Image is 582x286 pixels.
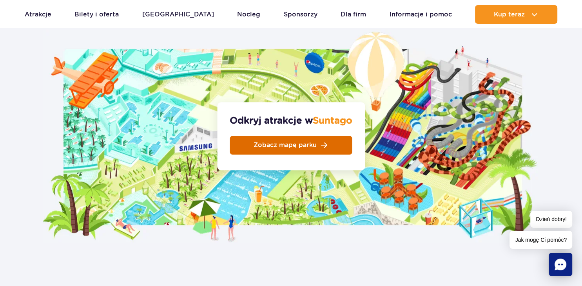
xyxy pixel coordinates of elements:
button: Kup teraz [475,5,557,24]
a: [GEOGRAPHIC_DATA] [142,5,214,24]
span: Dzień dobry! [530,211,572,228]
span: Zobacz mapę parku [254,142,317,148]
span: Jak mogę Ci pomóc? [509,231,572,249]
span: Kup teraz [494,11,525,18]
a: Bilety i oferta [74,5,119,24]
div: Chat [549,253,572,276]
a: Sponsorzy [284,5,317,24]
a: Nocleg [237,5,260,24]
a: Atrakcje [25,5,51,24]
strong: Odkryj atrakcje w [230,115,352,126]
span: Suntago [313,115,352,126]
a: Zobacz mapę parku [230,136,352,155]
a: Dla firm [341,5,366,24]
a: Informacje i pomoc [390,5,452,24]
